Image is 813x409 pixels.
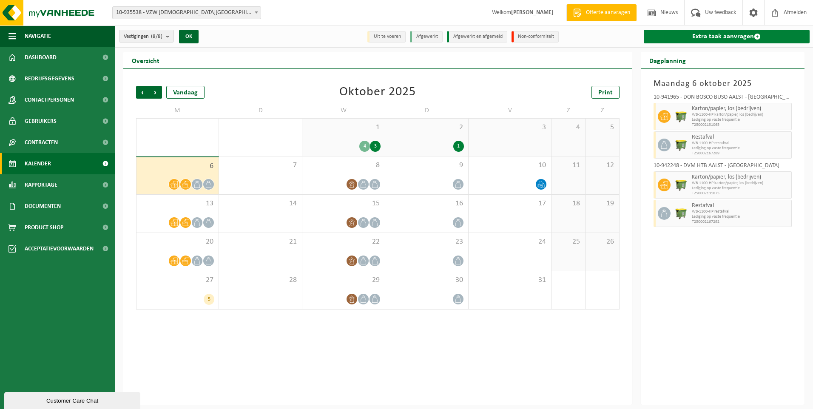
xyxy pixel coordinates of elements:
[598,89,613,96] span: Print
[307,199,381,208] span: 15
[586,103,620,118] td: Z
[556,237,581,247] span: 25
[453,141,464,152] div: 1
[179,30,199,43] button: OK
[654,77,792,90] h3: Maandag 6 oktober 2025
[584,9,632,17] span: Offerte aanvragen
[692,112,790,117] span: WB-1100-HP karton/papier, los (bedrijven)
[556,123,581,132] span: 4
[447,31,507,43] li: Afgewerkt en afgemeld
[692,202,790,209] span: Restafval
[410,31,443,43] li: Afgewerkt
[302,103,385,118] td: W
[124,30,162,43] span: Vestigingen
[692,134,790,141] span: Restafval
[4,390,142,409] iframe: chat widget
[511,9,554,16] strong: [PERSON_NAME]
[590,123,615,132] span: 5
[136,103,219,118] td: M
[692,191,790,196] span: T250002131075
[389,237,463,247] span: 23
[219,103,302,118] td: D
[473,237,547,247] span: 24
[25,111,57,132] span: Gebruikers
[566,4,637,21] a: Offerte aanvragen
[223,276,297,285] span: 28
[367,31,406,43] li: Uit te voeren
[112,6,261,19] span: 10-935538 - VZW PRIESTER DAENS COLLEGE - AALST
[359,141,370,152] div: 4
[307,123,381,132] span: 1
[223,237,297,247] span: 21
[590,161,615,170] span: 12
[25,89,74,111] span: Contactpersonen
[25,47,57,68] span: Dashboard
[339,86,416,99] div: Oktober 2025
[473,161,547,170] span: 10
[675,207,688,220] img: WB-1100-HPE-GN-50
[223,199,297,208] span: 14
[692,219,790,224] span: T250002167292
[25,217,63,238] span: Product Shop
[692,186,790,191] span: Lediging op vaste frequentie
[692,117,790,122] span: Lediging op vaste frequentie
[675,139,688,151] img: WB-1100-HPE-GN-50
[389,276,463,285] span: 30
[307,237,381,247] span: 22
[389,199,463,208] span: 16
[151,34,162,39] count: (8/8)
[654,94,792,103] div: 10-941965 - DON BOSCO BUSO AALST - [GEOGRAPHIC_DATA]
[473,199,547,208] span: 17
[512,31,559,43] li: Non-conformiteit
[473,123,547,132] span: 3
[590,199,615,208] span: 19
[473,276,547,285] span: 31
[551,103,586,118] td: Z
[307,276,381,285] span: 29
[307,161,381,170] span: 8
[25,174,57,196] span: Rapportage
[141,276,214,285] span: 27
[25,26,51,47] span: Navigatie
[113,7,261,19] span: 10-935538 - VZW PRIESTER DAENS COLLEGE - AALST
[123,52,168,68] h2: Overzicht
[692,174,790,181] span: Karton/papier, los (bedrijven)
[692,181,790,186] span: WB-1100-HP karton/papier, los (bedrijven)
[385,103,468,118] td: D
[654,163,792,171] div: 10-942248 - DVM HTB AALST - [GEOGRAPHIC_DATA]
[389,161,463,170] span: 9
[692,122,790,128] span: T250002131065
[141,162,214,171] span: 6
[675,179,688,191] img: WB-1100-HPE-GN-50
[25,132,58,153] span: Contracten
[136,86,149,99] span: Vorige
[389,123,463,132] span: 2
[25,153,51,174] span: Kalender
[223,161,297,170] span: 7
[591,86,620,99] a: Print
[675,110,688,123] img: WB-1100-HPE-GN-50
[25,238,94,259] span: Acceptatievoorwaarden
[141,237,214,247] span: 20
[556,199,581,208] span: 18
[25,196,61,217] span: Documenten
[692,214,790,219] span: Lediging op vaste frequentie
[149,86,162,99] span: Volgende
[590,237,615,247] span: 26
[556,161,581,170] span: 11
[166,86,205,99] div: Vandaag
[141,199,214,208] span: 13
[204,294,214,305] div: 5
[370,141,381,152] div: 3
[692,209,790,214] span: WB-1100-HP restafval
[692,151,790,156] span: T250002167289
[692,141,790,146] span: WB-1100-HP restafval
[469,103,551,118] td: V
[641,52,694,68] h2: Dagplanning
[692,105,790,112] span: Karton/papier, los (bedrijven)
[644,30,810,43] a: Extra taak aanvragen
[119,30,174,43] button: Vestigingen(8/8)
[692,146,790,151] span: Lediging op vaste frequentie
[25,68,74,89] span: Bedrijfsgegevens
